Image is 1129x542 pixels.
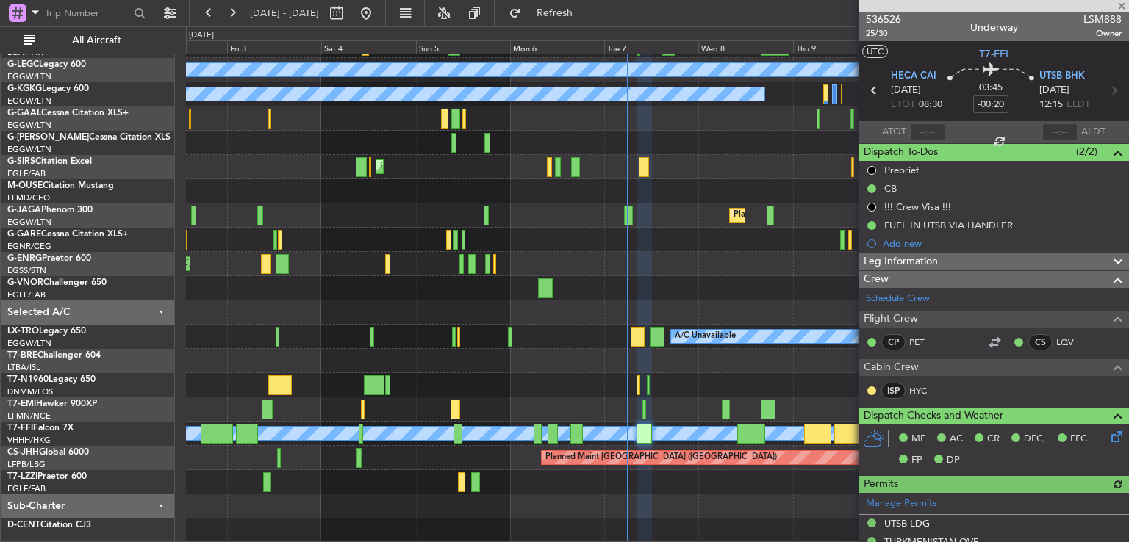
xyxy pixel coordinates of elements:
[919,98,942,112] span: 08:30
[1070,432,1087,447] span: FFC
[7,109,129,118] a: G-GAALCessna Citation XLS+
[7,289,46,300] a: EGLF/FAB
[7,157,92,166] a: G-SIRSCitation Excel
[7,278,107,287] a: G-VNORChallenger 650
[950,432,963,447] span: AC
[866,27,901,40] span: 25/30
[16,29,160,52] button: All Aircraft
[979,81,1003,95] span: 03:45
[7,95,51,106] a: EGGW/LTN
[987,432,1000,447] span: CR
[7,133,89,142] span: G-[PERSON_NAME]
[698,40,792,54] div: Wed 8
[7,265,46,276] a: EGSS/STN
[7,278,43,287] span: G-VNOR
[250,7,319,20] span: [DATE] - [DATE]
[7,327,39,336] span: LX-TRO
[7,472,87,481] a: T7-LZZIPraetor 600
[7,71,51,82] a: EGGW/LTN
[909,384,942,397] a: HYC
[7,459,46,470] a: LFPB/LBG
[7,424,33,433] span: T7-FFI
[864,408,1003,424] span: Dispatch Checks and Weather
[7,181,43,190] span: M-OUSE
[7,400,36,408] span: T7-EMI
[7,521,40,530] span: D-CENT
[7,400,97,408] a: T7-EMIHawker 900XP
[524,8,586,18] span: Refresh
[1039,69,1085,84] span: UTSB BHK
[7,120,51,131] a: EGGW/LTN
[7,206,41,214] span: G-JAGA
[7,230,41,239] span: G-GARE
[891,69,936,84] span: HECA CAI
[545,447,777,469] div: Planned Maint [GEOGRAPHIC_DATA] ([GEOGRAPHIC_DATA])
[7,241,51,252] a: EGNR/CEG
[891,98,915,112] span: ETOT
[881,334,906,350] div: CP
[864,359,919,376] span: Cabin Crew
[7,60,39,69] span: G-LEGC
[7,157,35,166] span: G-SIRS
[7,448,39,457] span: CS-JHH
[38,35,155,46] span: All Aircraft
[883,237,1122,250] div: Add new
[7,375,49,384] span: T7-N1960
[882,125,906,140] span: ATOT
[7,483,46,494] a: EGLF/FAB
[7,192,50,203] a: LFMD/CEQ
[7,230,129,239] a: G-GARECessna Citation XLS+
[7,411,51,422] a: LFMN/NCE
[7,168,46,179] a: EGLF/FAB
[7,217,51,228] a: EGGW/LTN
[864,253,938,270] span: Leg Information
[1024,432,1046,447] span: DFC,
[1083,27,1122,40] span: Owner
[502,1,590,25] button: Refresh
[1067,98,1090,112] span: ELDT
[7,144,51,155] a: EGGW/LTN
[510,40,604,54] div: Mon 6
[7,521,91,530] a: D-CENTCitation CJ3
[884,200,951,213] div: !!! Crew Visa !!!
[7,133,171,142] a: G-[PERSON_NAME]Cessna Citation XLS
[7,351,101,360] a: T7-BREChallenger 604
[7,448,89,457] a: CS-JHHGlobal 6000
[864,271,889,288] span: Crew
[7,84,89,93] a: G-KGKGLegacy 600
[7,254,42,263] span: G-ENRG
[7,435,51,446] a: VHHH/HKG
[7,109,41,118] span: G-GAAL
[970,20,1018,35] div: Underway
[1083,12,1122,27] span: LSM888
[7,338,51,349] a: EGGW/LTN
[947,453,960,468] span: DP
[675,325,736,347] div: A/C Unavailable
[7,84,42,93] span: G-KGKG
[864,311,918,328] span: Flight Crew
[7,254,91,263] a: G-ENRGPraetor 600
[7,386,53,397] a: DNMM/LOS
[7,351,37,360] span: T7-BRE
[7,60,86,69] a: G-LEGCLegacy 600
[380,156,612,178] div: Planned Maint [GEOGRAPHIC_DATA] ([GEOGRAPHIC_DATA])
[1039,98,1063,112] span: 12:15
[7,327,86,336] a: LX-TROLegacy 650
[189,29,214,42] div: [DATE]
[909,336,942,349] a: PET
[891,83,921,98] span: [DATE]
[1039,83,1069,98] span: [DATE]
[979,46,1008,62] span: T7-FFI
[911,453,922,468] span: FP
[321,40,415,54] div: Sat 4
[1056,336,1089,349] a: LQV
[793,40,887,54] div: Thu 9
[7,181,114,190] a: M-OUSECitation Mustang
[884,219,1013,231] div: FUEL IN UTSB VIA HANDLER
[862,45,888,58] button: UTC
[1076,144,1097,159] span: (2/2)
[45,2,129,24] input: Trip Number
[911,432,925,447] span: MF
[866,292,930,306] a: Schedule Crew
[7,424,74,433] a: T7-FFIFalcon 7X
